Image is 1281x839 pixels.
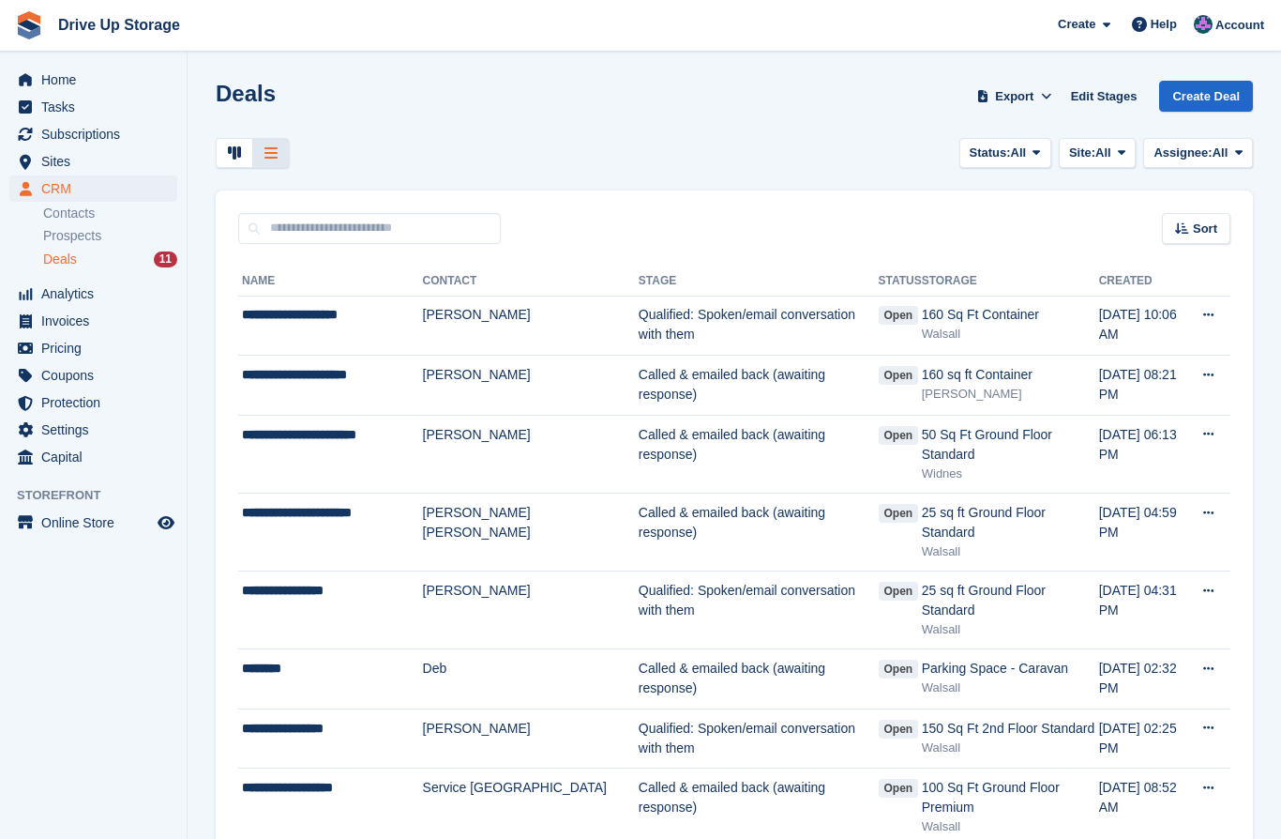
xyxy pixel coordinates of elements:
button: Status: All [959,138,1051,169]
a: menu [9,175,177,202]
span: Tasks [41,94,154,120]
span: Deals [43,251,77,268]
div: 25 sq ft Ground Floor Standard [922,581,1099,620]
span: open [879,366,919,385]
div: Widnes [922,465,1099,483]
a: menu [9,281,177,307]
span: Sites [41,148,154,175]
a: menu [9,362,177,389]
div: Walsall [922,542,1099,561]
button: Site: All [1059,138,1137,169]
span: open [879,504,919,523]
a: Prospects [43,226,177,246]
a: menu [9,94,177,120]
td: [DATE] 10:06 AM [1099,296,1191,356]
span: CRM [41,175,154,202]
td: [DATE] 08:21 PM [1099,356,1191,416]
div: Walsall [922,325,1099,343]
span: Export [995,87,1033,106]
span: open [879,720,919,739]
a: menu [9,335,177,361]
span: Status: [970,144,1011,162]
span: All [1213,144,1228,162]
td: [PERSON_NAME] [423,572,639,649]
div: Walsall [922,620,1099,639]
span: All [1095,144,1111,162]
td: [PERSON_NAME] [PERSON_NAME] [423,493,639,571]
span: Site: [1069,144,1095,162]
div: 160 sq ft Container [922,365,1099,385]
span: Invoices [41,308,154,334]
th: Name [238,267,423,297]
img: stora-icon-8386f47178a22dfd0bd8f6a31ec36ba5ce8667c1dd55bd0f319d3a0aa187defe.svg [15,11,43,39]
span: open [879,582,919,601]
td: Called & emailed back (awaiting response) [639,649,879,709]
a: Create Deal [1159,81,1253,112]
h1: Deals [216,81,276,106]
div: Walsall [922,739,1099,757]
th: Storage [922,267,1099,297]
span: Account [1215,16,1264,35]
button: Assignee: All [1143,138,1253,169]
span: Analytics [41,281,154,307]
td: [DATE] 02:32 PM [1099,649,1191,709]
td: [PERSON_NAME] [423,296,639,356]
td: [DATE] 02:25 PM [1099,709,1191,769]
td: Deb [423,649,639,709]
button: Export [973,81,1056,112]
span: open [879,779,919,798]
th: Contact [423,267,639,297]
td: Called & emailed back (awaiting response) [639,493,879,571]
span: open [879,660,919,679]
span: Home [41,67,154,93]
a: menu [9,121,177,147]
div: [PERSON_NAME] [922,385,1099,404]
div: 150 Sq Ft 2nd Floor Standard [922,719,1099,739]
div: 100 Sq Ft Ground Floor Premium [922,778,1099,817]
th: Created [1099,267,1191,297]
span: Online Store [41,510,154,536]
span: Prospects [43,227,101,245]
span: Subscriptions [41,121,154,147]
td: Qualified: Spoken/email conversation with them [639,709,879,769]
th: Stage [639,267,879,297]
td: Called & emailed back (awaiting response) [639,415,879,493]
span: Settings [41,417,154,443]
div: Walsall [922,817,1099,836]
td: Qualified: Spoken/email conversation with them [639,572,879,649]
div: 25 sq ft Ground Floor Standard [922,503,1099,542]
td: [DATE] 04:31 PM [1099,572,1191,649]
div: Parking Space - Caravan [922,659,1099,679]
td: [PERSON_NAME] [423,709,639,769]
a: menu [9,148,177,175]
a: menu [9,444,177,470]
div: 11 [154,252,177,267]
a: menu [9,510,177,536]
span: Help [1151,15,1177,34]
div: 50 Sq Ft Ground Floor Standard [922,425,1099,465]
td: Called & emailed back (awaiting response) [639,356,879,416]
span: Protection [41,389,154,416]
span: Storefront [17,486,187,505]
td: [PERSON_NAME] [423,356,639,416]
img: Andy [1194,15,1213,34]
span: Sort [1193,220,1217,238]
a: Edit Stages [1063,81,1145,112]
th: Status [879,267,922,297]
a: Contacts [43,205,177,222]
td: [PERSON_NAME] [423,415,639,493]
td: [DATE] 04:59 PM [1099,493,1191,571]
a: Preview store [155,511,177,534]
div: 160 Sq Ft Container [922,305,1099,325]
span: Create [1058,15,1095,34]
div: Walsall [922,679,1099,697]
td: [DATE] 06:13 PM [1099,415,1191,493]
a: Deals 11 [43,250,177,269]
a: menu [9,417,177,443]
a: menu [9,389,177,416]
a: Drive Up Storage [51,9,188,40]
a: menu [9,308,177,334]
span: Coupons [41,362,154,389]
span: open [879,306,919,325]
span: All [1011,144,1027,162]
